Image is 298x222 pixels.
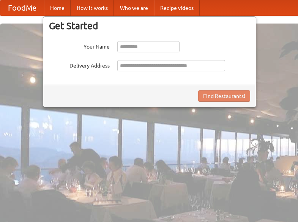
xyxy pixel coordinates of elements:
[114,0,154,16] a: Who we are
[44,0,71,16] a: Home
[49,41,110,50] label: Your Name
[49,20,250,31] h3: Get Started
[71,0,114,16] a: How it works
[154,0,200,16] a: Recipe videos
[49,60,110,69] label: Delivery Address
[198,90,250,102] button: Find Restaurants!
[0,0,44,16] a: FoodMe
